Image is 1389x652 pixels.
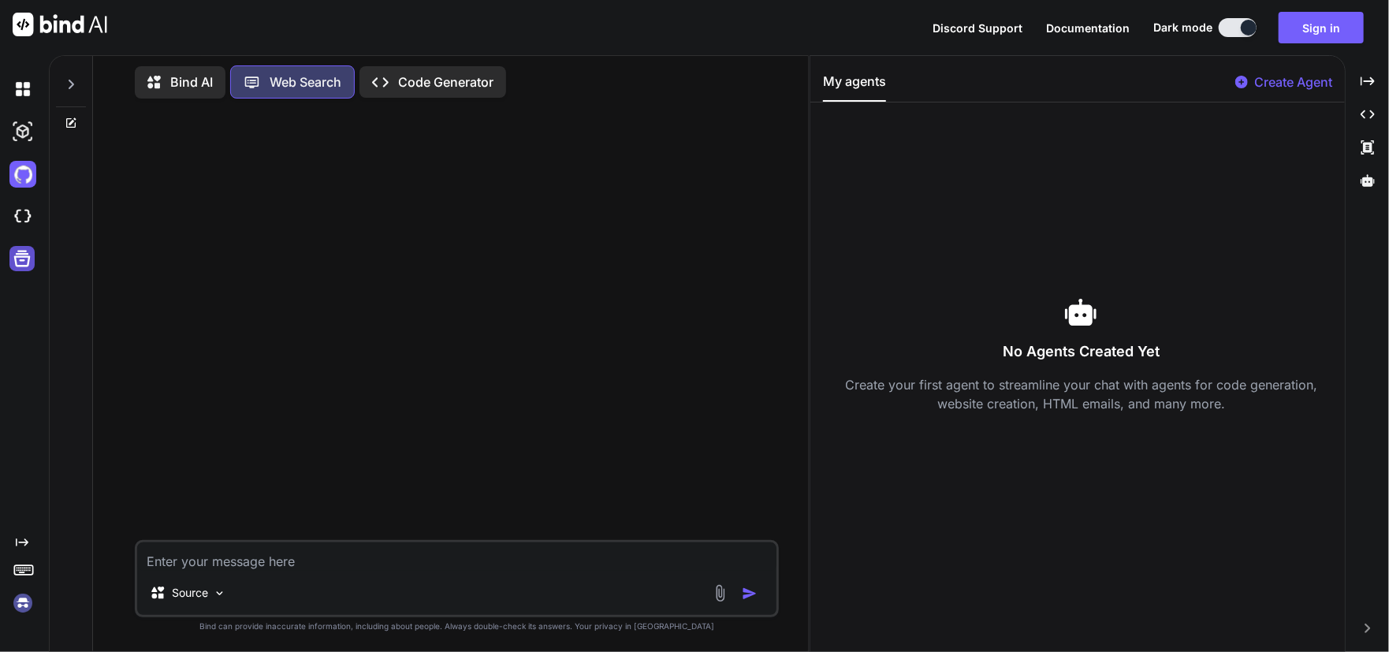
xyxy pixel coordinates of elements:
span: Documentation [1046,21,1130,35]
p: Bind AI [170,73,213,91]
button: My agents [823,72,886,102]
h3: No Agents Created Yet [823,341,1339,363]
span: Discord Support [933,21,1022,35]
button: Documentation [1046,20,1130,36]
img: Pick Models [213,587,226,600]
p: Source [172,585,208,601]
img: Bind AI [13,13,107,36]
img: signin [9,590,36,617]
span: Dark mode [1153,20,1212,35]
img: githubDark [9,161,36,188]
p: Create Agent [1254,73,1332,91]
img: darkChat [9,76,36,102]
p: Bind can provide inaccurate information, including about people. Always double-check its answers.... [135,620,779,632]
p: Code Generator [398,73,493,91]
img: attachment [711,584,729,602]
img: darkAi-studio [9,118,36,145]
img: cloudideIcon [9,203,36,230]
button: Sign in [1279,12,1364,43]
p: Create your first agent to streamline your chat with agents for code generation, website creation... [823,375,1339,413]
img: icon [742,586,758,602]
p: Web Search [270,73,341,91]
button: Discord Support [933,20,1022,36]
